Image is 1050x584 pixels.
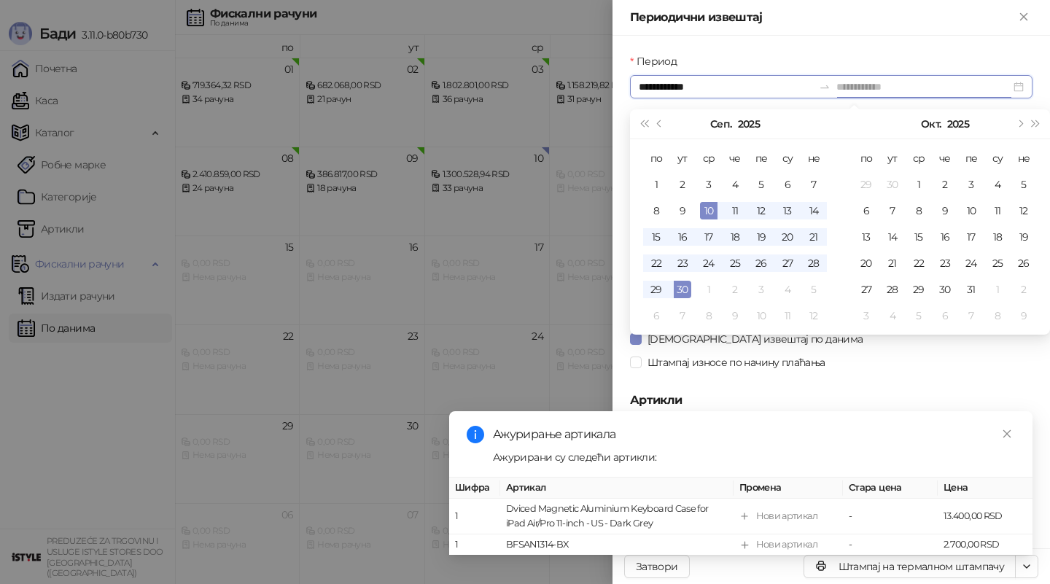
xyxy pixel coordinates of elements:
[774,303,801,329] td: 2025-10-11
[752,281,770,298] div: 3
[674,307,691,324] div: 7
[642,331,868,347] span: [DEMOGRAPHIC_DATA] извештај по данима
[938,478,1032,499] th: Цена
[879,198,906,224] td: 2025-10-07
[936,228,954,246] div: 16
[984,145,1011,171] th: су
[700,228,717,246] div: 17
[493,449,1015,465] div: Ажурирани су следећи артикли:
[910,202,927,219] div: 8
[642,354,831,370] span: Штампај износе по начину плаћања
[801,224,827,250] td: 2025-09-21
[652,109,668,139] button: Претходни месец (PageUp)
[989,228,1006,246] div: 18
[1011,198,1037,224] td: 2025-10-12
[643,276,669,303] td: 2025-09-29
[700,254,717,272] div: 24
[636,109,652,139] button: Претходна година (Control + left)
[857,202,875,219] div: 6
[910,254,927,272] div: 22
[674,228,691,246] div: 16
[643,303,669,329] td: 2025-10-06
[722,303,748,329] td: 2025-10-09
[669,198,696,224] td: 2025-09-09
[726,307,744,324] div: 9
[1002,429,1012,439] span: close
[1011,303,1037,329] td: 2025-11-09
[669,224,696,250] td: 2025-09-16
[853,276,879,303] td: 2025-10-27
[630,9,1015,26] div: Периодични извештај
[857,228,875,246] div: 13
[696,303,722,329] td: 2025-10-08
[879,171,906,198] td: 2025-09-30
[857,176,875,193] div: 29
[1015,228,1032,246] div: 19
[958,276,984,303] td: 2025-10-31
[722,276,748,303] td: 2025-10-02
[857,307,875,324] div: 3
[958,224,984,250] td: 2025-10-17
[748,145,774,171] th: пе
[726,281,744,298] div: 2
[674,254,691,272] div: 23
[936,176,954,193] div: 2
[774,145,801,171] th: су
[774,171,801,198] td: 2025-09-06
[774,224,801,250] td: 2025-09-20
[906,145,932,171] th: ср
[989,281,1006,298] div: 1
[722,250,748,276] td: 2025-09-25
[722,198,748,224] td: 2025-09-11
[932,224,958,250] td: 2025-10-16
[879,303,906,329] td: 2025-11-04
[493,426,1015,443] div: Ажурирање артикала
[1015,176,1032,193] div: 5
[647,176,665,193] div: 1
[756,537,817,552] div: Нови артикал
[779,228,796,246] div: 20
[722,145,748,171] th: че
[500,534,734,556] td: BFSAN1314-BX
[500,499,734,534] td: Dviced Magnetic Aluminium Keyboard Case for iPad Air/Pro 11-inch - US - Dark Grey
[884,281,901,298] div: 28
[752,307,770,324] div: 10
[1011,250,1037,276] td: 2025-10-26
[647,307,665,324] div: 6
[748,276,774,303] td: 2025-10-03
[932,250,958,276] td: 2025-10-23
[958,198,984,224] td: 2025-10-10
[989,254,1006,272] div: 25
[779,254,796,272] div: 27
[1015,254,1032,272] div: 26
[932,198,958,224] td: 2025-10-09
[947,109,969,139] button: Изабери годину
[1011,171,1037,198] td: 2025-10-05
[853,224,879,250] td: 2025-10-13
[748,198,774,224] td: 2025-09-12
[879,145,906,171] th: ут
[857,281,875,298] div: 27
[752,228,770,246] div: 19
[906,224,932,250] td: 2025-10-15
[726,202,744,219] div: 11
[936,307,954,324] div: 6
[726,254,744,272] div: 25
[748,303,774,329] td: 2025-10-10
[843,534,938,556] td: -
[674,202,691,219] div: 9
[843,499,938,534] td: -
[910,176,927,193] div: 1
[936,281,954,298] div: 30
[1015,202,1032,219] div: 12
[884,176,901,193] div: 30
[853,198,879,224] td: 2025-10-06
[752,202,770,219] div: 12
[669,250,696,276] td: 2025-09-23
[643,250,669,276] td: 2025-09-22
[984,250,1011,276] td: 2025-10-25
[958,303,984,329] td: 2025-11-07
[1015,281,1032,298] div: 2
[984,224,1011,250] td: 2025-10-18
[879,224,906,250] td: 2025-10-14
